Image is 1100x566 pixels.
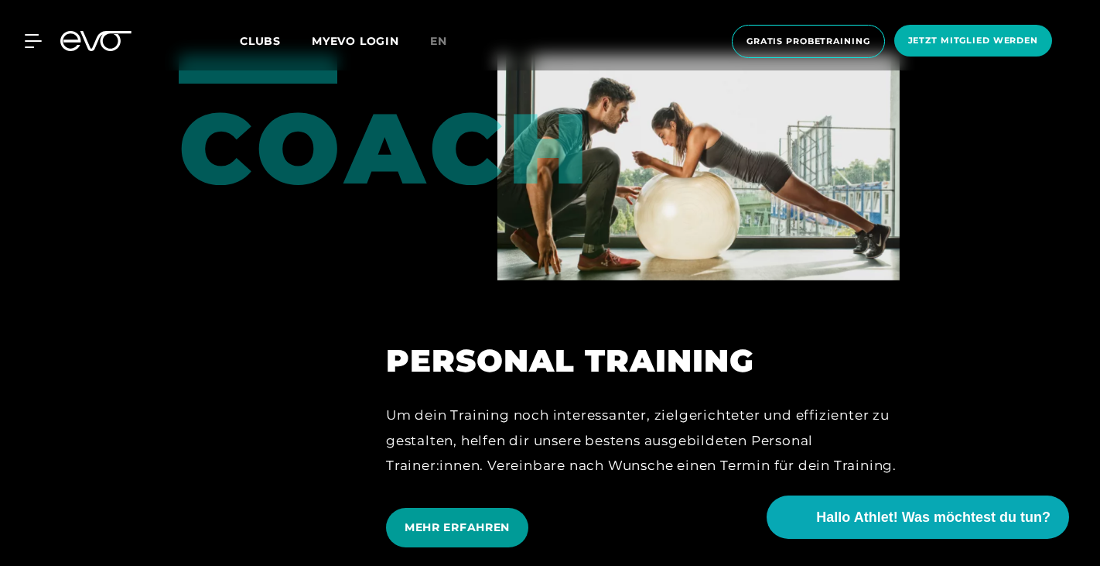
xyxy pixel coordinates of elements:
div: Coach [179,54,298,198]
a: en [430,33,466,50]
span: Clubs [240,34,281,48]
span: en [430,34,447,48]
h2: PERSONAL TRAINING [386,342,900,379]
div: Um dein Training noch interessanter, zielgerichteter und effizienter zu gestalten, helfen dir uns... [386,403,900,478]
span: Jetzt Mitglied werden [908,34,1038,47]
a: Clubs [240,33,312,48]
button: Hallo Athlet! Was möchtest du tun? [767,496,1069,539]
a: Gratis Probetraining [727,25,890,58]
span: Hallo Athlet! Was möchtest du tun? [816,507,1050,528]
a: MEHR ERFAHREN [386,496,535,559]
span: Gratis Probetraining [746,35,870,48]
span: MEHR ERFAHREN [405,520,510,536]
a: MYEVO LOGIN [312,34,399,48]
img: PERSONAL TRAINING [497,54,900,281]
a: Jetzt Mitglied werden [890,25,1057,58]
